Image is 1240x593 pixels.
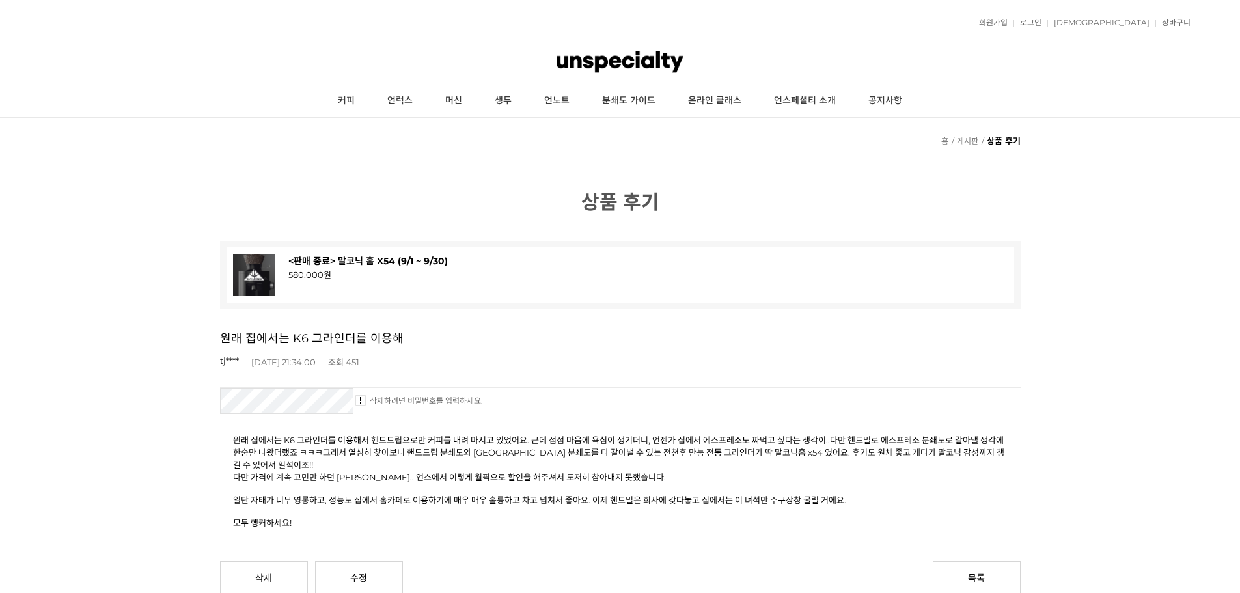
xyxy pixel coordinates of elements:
img: 언스페셜티 몰 [557,42,683,81]
a: 홈 [941,136,948,146]
span: [DATE] 21:34:00 [251,357,316,367]
a: 커피 [322,85,371,117]
font: 상품 후기 [581,190,659,214]
a: <판매 종료> 말코닉 홈 X54 (9/1 ~ 9/30) [288,255,448,267]
a: 로그인 [1013,19,1041,27]
a: 언스페셜티 소개 [758,85,852,117]
a: 장바구니 [1155,19,1191,27]
a: 게시판 [957,136,978,146]
li: 현재 위치 [980,131,1021,150]
h3: 원래 집에서는 K6 그라인더를 이용해 [220,329,1021,346]
a: 생두 [478,85,528,117]
a: 분쇄도 가이드 [586,85,672,117]
span: 451 [346,357,359,367]
a: 온라인 클래스 [672,85,758,117]
a: 공지사항 [852,85,918,117]
a: 언노트 [528,85,586,117]
span: 조회 [328,357,344,367]
a: 머신 [429,85,478,117]
span: 삭제하려면 비밀번호를 입력하세요. [355,395,483,406]
strong: 상품 후기 [987,135,1021,146]
a: 언럭스 [371,85,429,117]
div: 원래 집에서는 K6 그라인더를 이용해서 핸드드립으로만 커피를 내려 마시고 있었어요. 근데 점점 마음에 욕심이 생기더니, 언젠가 집에서 에스프레소도 짜먹고 싶다는 생각이..다만... [233,434,1008,529]
a: 회원가입 [972,19,1008,27]
p: 580,000원 [288,268,1008,281]
a: [DEMOGRAPHIC_DATA] [1047,19,1150,27]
